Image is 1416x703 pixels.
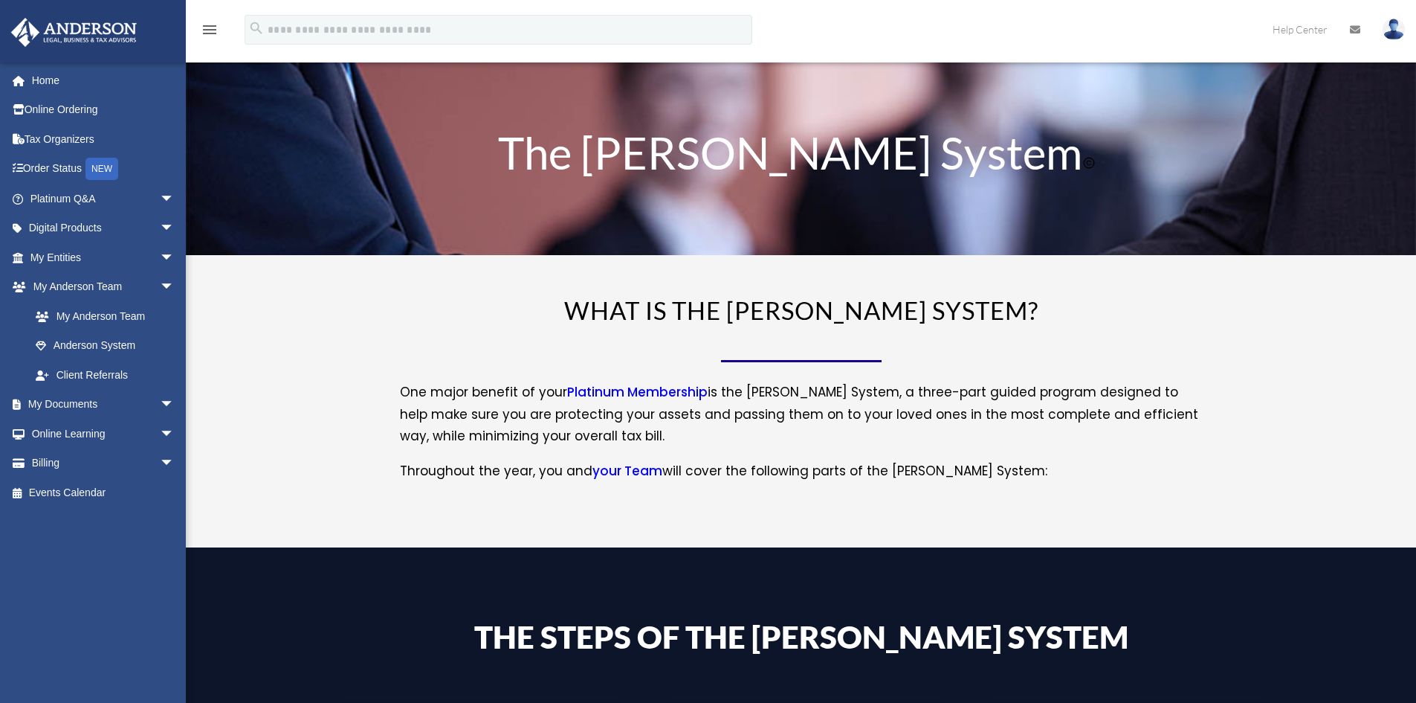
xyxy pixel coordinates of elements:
[10,449,197,478] a: Billingarrow_drop_down
[201,26,219,39] a: menu
[10,154,197,184] a: Order StatusNEW
[10,243,197,272] a: My Entitiesarrow_drop_down
[160,184,190,214] span: arrow_drop_down
[160,214,190,244] span: arrow_drop_down
[564,295,1038,325] span: WHAT IS THE [PERSON_NAME] SYSTEM?
[10,419,197,449] a: Online Learningarrow_drop_down
[400,621,1203,660] h4: The Steps of the [PERSON_NAME] System
[10,184,197,214] a: Platinum Q&Aarrow_drop_down
[10,214,197,243] a: Digital Productsarrow_drop_down
[85,158,118,180] div: NEW
[400,460,1203,483] p: Throughout the year, you and will cover the following parts of the [PERSON_NAME] System:
[10,95,197,125] a: Online Ordering
[7,18,141,47] img: Anderson Advisors Platinum Portal
[10,478,197,507] a: Events Calendar
[10,272,197,302] a: My Anderson Teamarrow_drop_down
[201,21,219,39] i: menu
[21,331,190,361] a: Anderson System
[160,449,190,479] span: arrow_drop_down
[21,301,197,331] a: My Anderson Team
[160,390,190,420] span: arrow_drop_down
[592,462,662,487] a: your Team
[160,272,190,303] span: arrow_drop_down
[567,383,708,408] a: Platinum Membership
[10,65,197,95] a: Home
[160,243,190,273] span: arrow_drop_down
[1383,19,1405,40] img: User Pic
[400,130,1203,182] h1: The [PERSON_NAME] System
[21,360,197,390] a: Client Referrals
[10,390,197,420] a: My Documentsarrow_drop_down
[10,124,197,154] a: Tax Organizers
[160,419,190,449] span: arrow_drop_down
[400,382,1203,460] p: One major benefit of your is the [PERSON_NAME] System, a three-part guided program designed to he...
[248,20,265,36] i: search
